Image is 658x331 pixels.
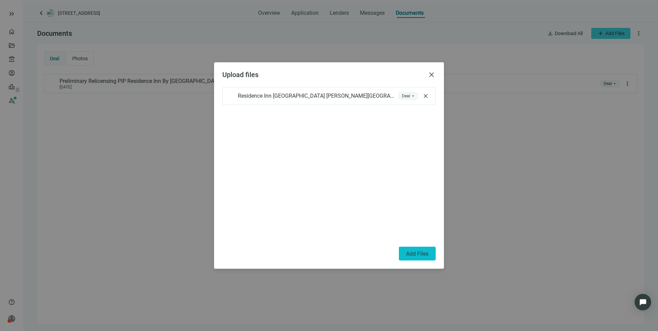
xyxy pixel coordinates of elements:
[420,91,431,101] button: close
[238,93,396,99] span: Residence Inn [GEOGRAPHIC_DATA] [PERSON_NAME][GEOGRAPHIC_DATA] - [DATE] STR.xlsx
[406,250,428,257] span: Add Files
[399,247,436,260] button: Add Files
[422,93,429,99] span: close
[427,71,436,79] button: close
[635,294,651,310] div: Open Intercom Messenger
[222,71,258,79] span: Upload files
[402,93,410,99] div: Deal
